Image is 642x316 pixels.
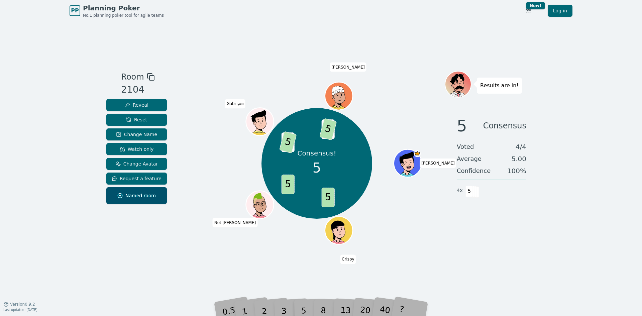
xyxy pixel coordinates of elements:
span: Change Avatar [115,161,158,167]
span: 5 [319,118,337,140]
span: 5 [465,186,473,197]
span: PP [71,7,79,15]
span: 4 x [457,187,463,194]
span: Named room [117,192,156,199]
span: Last updated: [DATE] [3,308,37,312]
span: Request a feature [112,175,162,182]
button: Version0.9.2 [3,302,35,307]
span: 100 % [507,166,526,176]
span: Click to change your name [340,255,356,264]
p: Results are in! [480,81,519,90]
span: Click to change your name [213,218,258,227]
span: Consensus [483,118,526,134]
span: Click to change your name [420,159,456,168]
div: New! [526,2,545,9]
span: Room [121,71,144,83]
button: Named room [106,187,167,204]
span: Reveal [125,102,148,108]
button: Reveal [106,99,167,111]
span: Reset [126,116,147,123]
span: 5 [313,158,321,178]
span: 5 [321,188,334,207]
button: Change Avatar [106,158,167,170]
a: PPPlanning PokerNo.1 planning poker tool for agile teams [70,3,164,18]
span: Version 0.9.2 [10,302,35,307]
p: Consensus! [296,148,338,159]
span: 5.00 [511,154,526,164]
button: Reset [106,114,167,126]
button: Click to change your avatar [247,109,273,135]
button: Watch only [106,143,167,155]
a: Log in [548,5,572,17]
span: Voted [457,142,474,151]
button: Request a feature [106,173,167,185]
span: Average [457,154,481,164]
span: 5 [457,118,467,134]
span: 5 [279,131,297,153]
span: Planning Poker [83,3,164,13]
button: Change Name [106,128,167,140]
span: Change Name [116,131,157,138]
span: Click to change your name [225,99,245,109]
span: 4 / 4 [516,142,526,151]
span: 5 [281,175,294,194]
button: New! [522,5,534,17]
span: (you) [236,103,244,106]
span: Click to change your name [330,63,366,72]
div: 2104 [121,83,154,97]
span: Watch only [120,146,154,152]
span: Confidence [457,166,491,176]
span: Matt is the host [414,150,421,157]
span: No.1 planning poker tool for agile teams [83,13,164,18]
